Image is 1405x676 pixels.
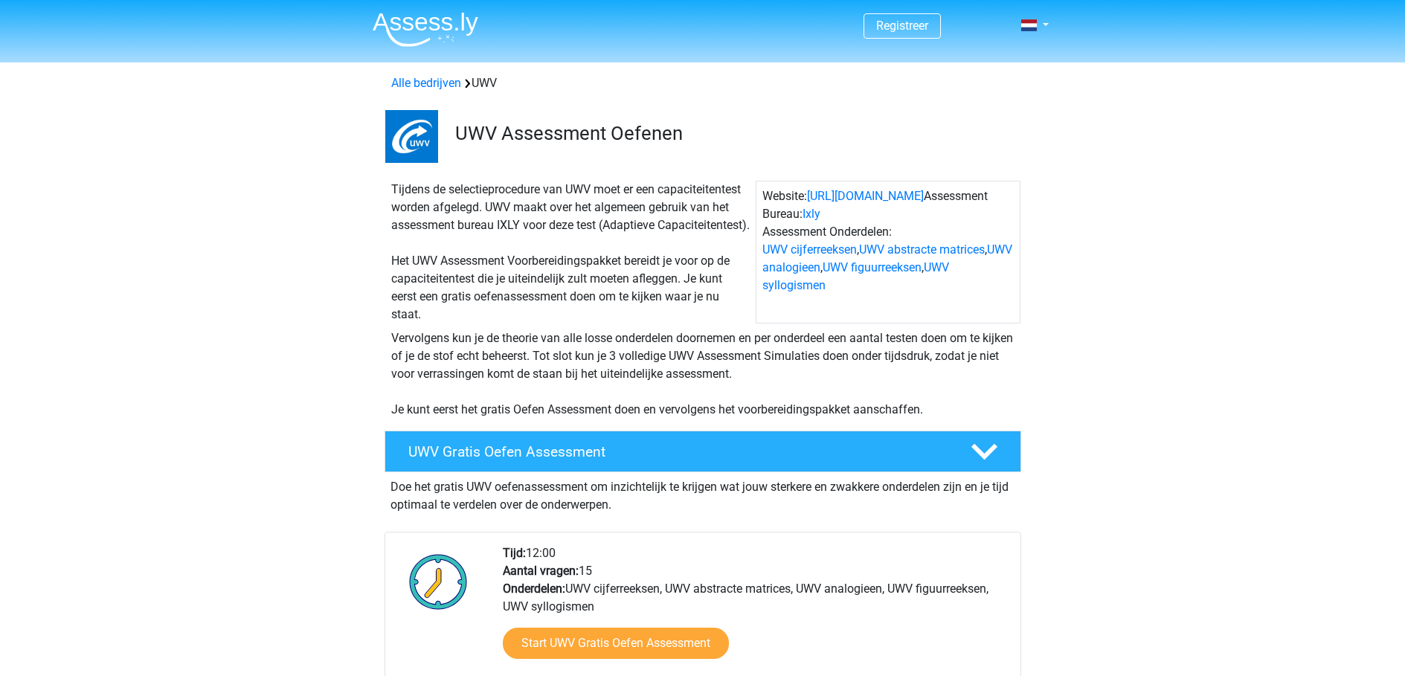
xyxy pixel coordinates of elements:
b: Tijd: [503,546,526,560]
h3: UWV Assessment Oefenen [455,122,1009,145]
div: Tijdens de selectieprocedure van UWV moet er een capaciteitentest worden afgelegd. UWV maakt over... [385,181,756,323]
b: Aantal vragen: [503,564,579,578]
a: UWV figuurreeksen [823,260,922,274]
a: UWV cijferreeksen [762,242,857,257]
div: UWV [385,74,1020,92]
img: Assessly [373,12,478,47]
b: Onderdelen: [503,582,565,596]
a: Start UWV Gratis Oefen Assessment [503,628,729,659]
a: Alle bedrijven [391,76,461,90]
a: UWV Gratis Oefen Assessment [379,431,1027,472]
a: UWV abstracte matrices [859,242,985,257]
img: Klok [401,544,476,619]
div: Website: Assessment Bureau: Assessment Onderdelen: , , , , [756,181,1020,323]
a: Registreer [876,19,928,33]
a: [URL][DOMAIN_NAME] [807,189,924,203]
div: Doe het gratis UWV oefenassessment om inzichtelijk te krijgen wat jouw sterkere en zwakkere onder... [385,472,1021,514]
a: Ixly [803,207,820,221]
div: Vervolgens kun je de theorie van alle losse onderdelen doornemen en per onderdeel een aantal test... [385,329,1020,419]
h4: UWV Gratis Oefen Assessment [408,443,947,460]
